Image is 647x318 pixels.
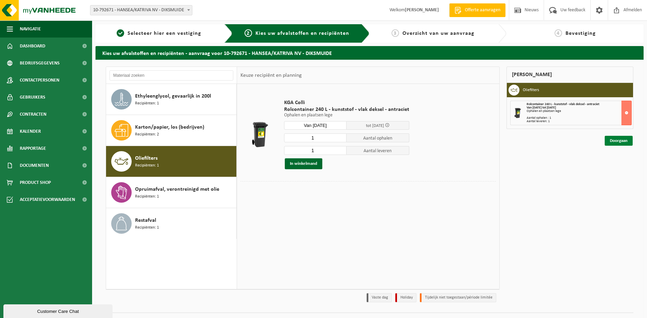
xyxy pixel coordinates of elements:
a: 1Selecteer hier een vestiging [99,29,219,38]
a: Offerte aanvragen [449,3,505,17]
span: 2 [245,29,252,37]
span: Recipiënten: 1 [135,100,159,107]
span: Recipiënten: 1 [135,193,159,200]
span: Gebruikers [20,89,45,106]
div: Keuze recipiënt en planning [237,67,305,84]
span: Product Shop [20,174,51,191]
span: Rolcontainer 240 L - kunststof - vlak deksel - antraciet [284,106,409,113]
input: Materiaal zoeken [109,70,233,81]
span: KGA Colli [284,99,409,106]
h3: Oliefilters [523,85,539,96]
span: Recipiënten: 1 [135,162,159,169]
span: Offerte aanvragen [463,7,502,14]
div: [PERSON_NAME] [506,67,633,83]
span: Overzicht van uw aanvraag [402,31,474,36]
li: Vaste dag [367,293,392,302]
span: Oliefilters [135,154,158,162]
a: Doorgaan [605,136,633,146]
strong: Van [DATE] tot [DATE] [527,106,556,110]
span: Ethyleenglycol, gevaarlijk in 200l [135,92,211,100]
span: Dashboard [20,38,45,55]
iframe: chat widget [3,303,114,318]
span: Kies uw afvalstoffen en recipiënten [255,31,349,36]
h2: Kies uw afvalstoffen en recipiënten - aanvraag voor 10-792671 - HANSEA/KATRIVA NV - DIKSMUIDE [95,46,644,59]
span: 3 [392,29,399,37]
span: Contactpersonen [20,72,59,89]
span: Selecteer hier een vestiging [128,31,201,36]
span: Recipiënten: 2 [135,131,159,138]
span: Opruimafval, verontreinigd met olie [135,185,219,193]
span: 10-792671 - HANSEA/KATRIVA NV - DIKSMUIDE [90,5,192,15]
div: Aantal leveren: 1 [527,120,631,123]
p: Ophalen en plaatsen lege [284,113,409,118]
span: Documenten [20,157,49,174]
button: Opruimafval, verontreinigd met olie Recipiënten: 1 [106,177,237,208]
span: Navigatie [20,20,41,38]
span: Contracten [20,106,46,123]
button: Ethyleenglycol, gevaarlijk in 200l Recipiënten: 1 [106,84,237,115]
span: Bevestiging [565,31,596,36]
div: Ophalen en plaatsen lege [527,110,631,113]
span: Karton/papier, los (bedrijven) [135,123,204,131]
span: tot [DATE] [366,124,384,128]
span: Rapportage [20,140,46,157]
span: Bedrijfsgegevens [20,55,60,72]
button: Karton/papier, los (bedrijven) Recipiënten: 2 [106,115,237,146]
strong: [PERSON_NAME] [405,8,439,13]
button: In winkelmand [285,158,322,169]
span: 1 [117,29,124,37]
button: Oliefilters Recipiënten: 1 [106,146,237,177]
li: Tijdelijk niet toegestaan/période limitée [420,293,496,302]
span: Restafval [135,216,156,225]
div: Aantal ophalen : 1 [527,116,631,120]
span: Aantal leveren [347,146,409,155]
span: 4 [555,29,562,37]
input: Selecteer datum [284,121,347,130]
span: Rolcontainer 240 L - kunststof - vlak deksel - antraciet [527,102,599,106]
li: Holiday [395,293,416,302]
span: Acceptatievoorwaarden [20,191,75,208]
button: Restafval Recipiënten: 1 [106,208,237,239]
span: Kalender [20,123,41,140]
span: Recipiënten: 1 [135,225,159,231]
span: Aantal ophalen [347,133,409,142]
